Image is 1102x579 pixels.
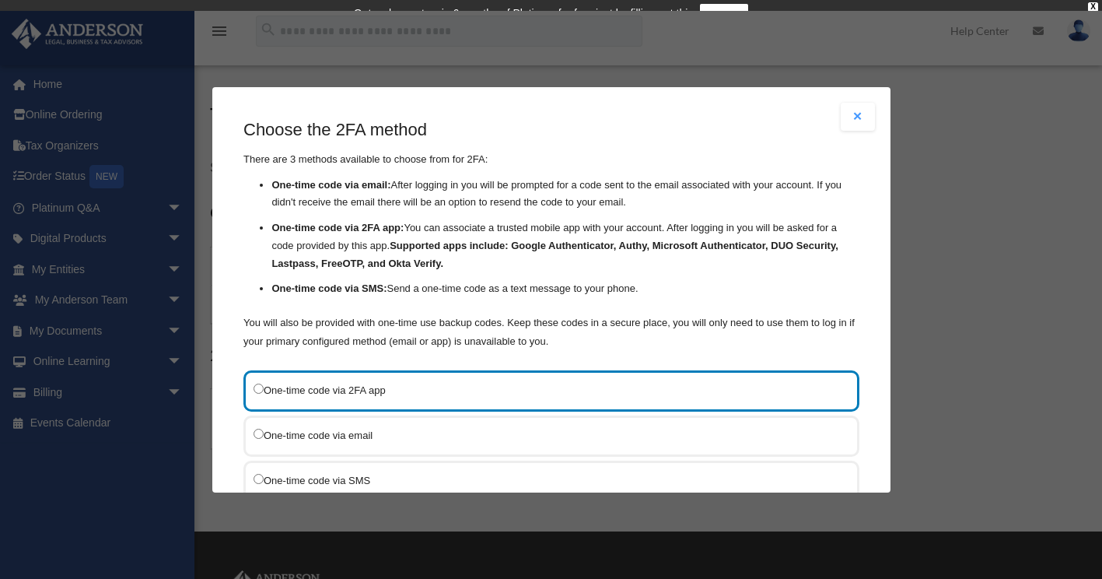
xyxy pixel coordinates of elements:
strong: One-time code via 2FA app: [271,222,404,233]
li: You can associate a trusted mobile app with your account. After logging in you will be asked for ... [271,219,859,272]
div: There are 3 methods available to choose from for 2FA: [243,118,859,351]
h3: Choose the 2FA method [243,118,859,142]
label: One-time code via email [254,425,834,444]
input: One-time code via 2FA app [254,383,264,393]
label: One-time code via SMS [254,470,834,490]
input: One-time code via email [254,428,264,438]
li: After logging in you will be prompted for a code sent to the email associated with your account. ... [271,176,859,212]
p: You will also be provided with one-time use backup codes. Keep these codes in a secure place, you... [243,313,859,350]
strong: Supported apps include: Google Authenticator, Authy, Microsoft Authenticator, DUO Security, Lastp... [271,239,838,268]
button: Close modal [841,103,875,131]
a: survey [700,4,748,23]
input: One-time code via SMS [254,473,264,483]
label: One-time code via 2FA app [254,380,834,399]
strong: One-time code via email: [271,178,390,190]
strong: One-time code via SMS: [271,282,387,294]
div: Get a chance to win 6 months of Platinum for free just by filling out this [354,4,694,23]
li: Send a one-time code as a text message to your phone. [271,280,859,298]
div: close [1088,2,1098,12]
